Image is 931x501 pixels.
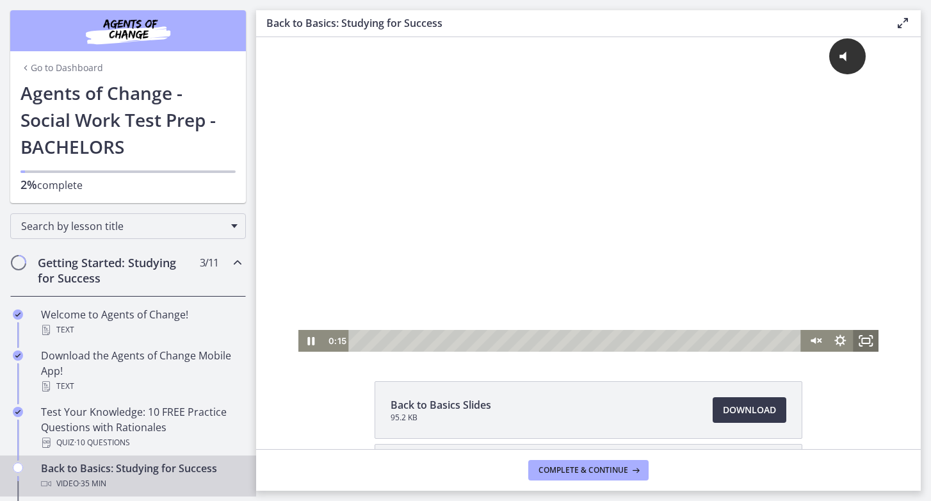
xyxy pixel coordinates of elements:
i: Completed [13,350,23,361]
a: Go to Dashboard [20,62,103,74]
span: Back to Basics Slides [391,397,491,413]
iframe: Video Lesson [256,25,921,352]
i: Completed [13,407,23,417]
div: Download the Agents of Change Mobile App! [41,348,241,394]
div: Test Your Knowledge: 10 FREE Practice Questions with Rationales [41,404,241,450]
h2: Getting Started: Studying for Success [38,255,194,286]
div: Text [41,322,241,338]
div: Welcome to Agents of Change! [41,307,241,338]
div: Search by lesson title [10,213,246,239]
h1: Agents of Change - Social Work Test Prep - BACHELORS [20,79,236,160]
div: Video [41,476,241,491]
p: complete [20,177,236,193]
span: Download [723,402,776,418]
div: Back to Basics: Studying for Success [41,461,241,491]
span: 95.2 KB [391,413,491,423]
span: Complete & continue [538,465,628,475]
button: Complete & continue [528,460,649,480]
button: Unmute [546,305,571,327]
div: Text [41,379,241,394]
div: Quiz [41,435,241,450]
span: · 35 min [79,476,106,491]
img: Agents of Change Social Work Test Prep [51,15,205,46]
i: Completed [13,309,23,320]
span: 3 / 11 [200,255,218,270]
button: Fullscreen [597,305,622,327]
span: · 10 Questions [74,435,130,450]
button: Show settings menu [571,305,597,327]
span: Search by lesson title [21,219,225,233]
h3: Back to Basics: Studying for Success [266,15,875,31]
span: 2% [20,177,37,192]
a: Download [713,397,786,423]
